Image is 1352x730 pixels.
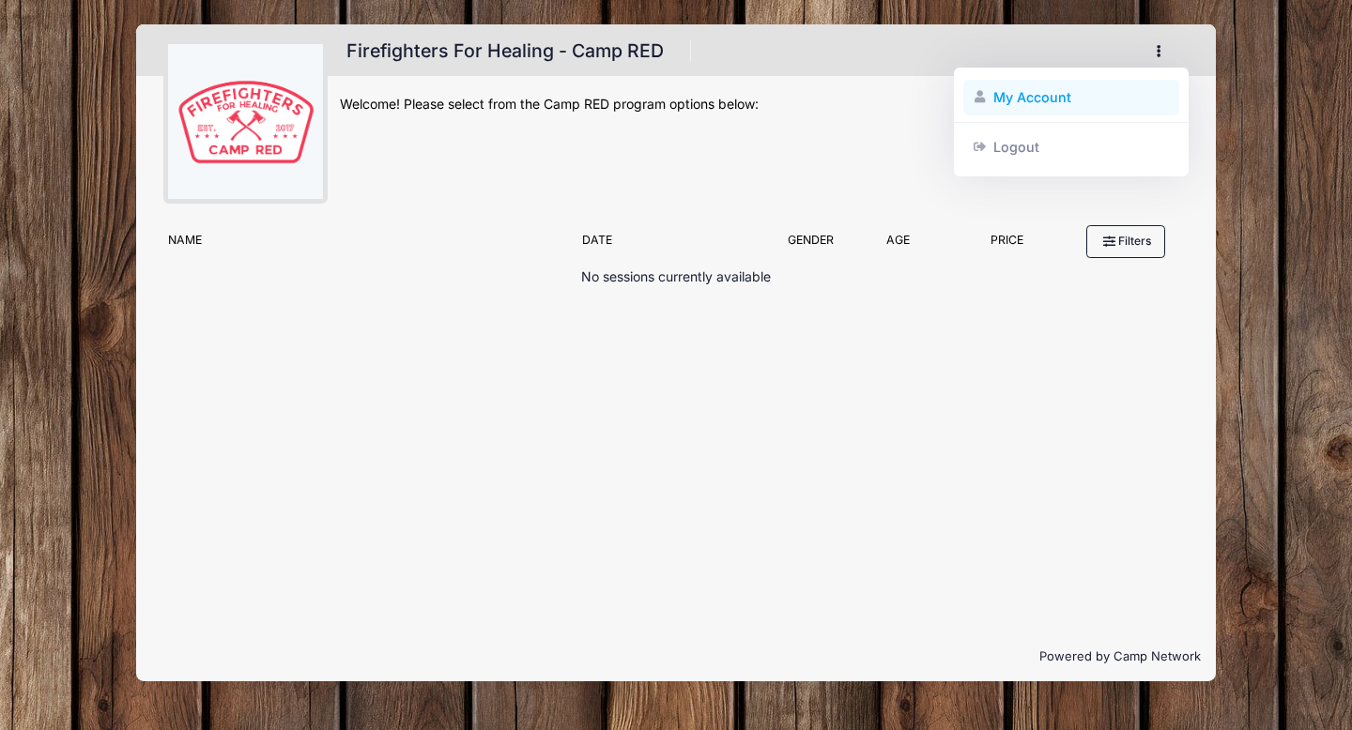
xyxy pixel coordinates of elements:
div: Name [160,232,573,258]
h1: Firefighters For Healing - Camp RED [340,35,669,68]
button: Filters [1086,225,1165,257]
a: Logout [963,129,1180,164]
div: Gender [769,232,852,258]
div: Age [852,232,945,258]
p: Powered by Camp Network [151,647,1201,666]
div: Date [573,232,769,258]
div: Price [945,232,1068,258]
div: Welcome! Please select from the Camp RED program options below: [340,95,1189,114]
a: My Account [963,80,1180,115]
img: logo [176,52,316,192]
p: No sessions currently available [581,267,771,287]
